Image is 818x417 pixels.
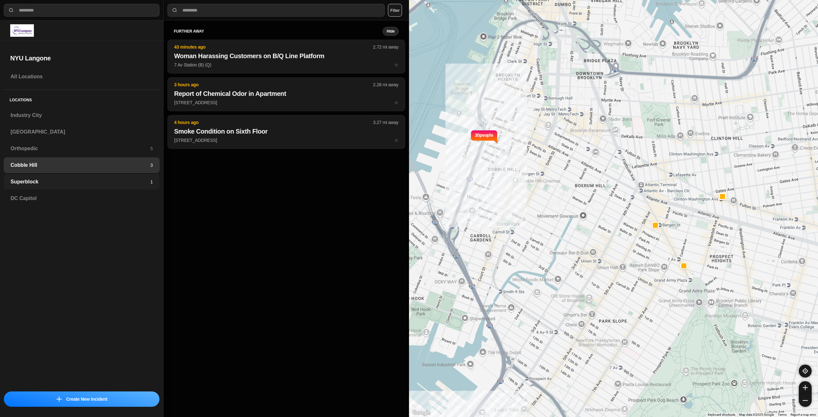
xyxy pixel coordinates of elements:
h3: [GEOGRAPHIC_DATA] [11,128,153,136]
p: 3 [150,162,153,168]
a: All Locations [4,69,159,84]
h5: further away [174,29,382,34]
a: Orthopedic5 [4,141,159,156]
img: logo [10,24,34,37]
button: zoom-out [799,394,812,407]
p: 4 hours ago [174,119,373,126]
img: notch [470,129,475,143]
span: star [394,138,398,143]
a: [GEOGRAPHIC_DATA] [4,124,159,140]
p: 1 [150,179,153,185]
h3: Cobble Hill [11,161,150,169]
h2: Smoke Condition on Sixth Floor [174,127,398,136]
p: 30 people [475,132,493,146]
span: Map data ©2025 Google [739,413,774,416]
h3: Orthopedic [11,145,150,152]
p: 5 [150,145,153,152]
a: Report a map error [791,413,816,416]
h2: Woman Harassing Customers on B/Q Line Platform [174,51,398,60]
button: recenter [799,365,812,377]
button: 3 hours ago2.28 mi awayReport of Chemical Odor in Apartment[STREET_ADDRESS]star [167,77,405,111]
h3: Industry City [11,112,153,119]
h3: DC Capitol [11,195,153,202]
button: 4 hours ago3.27 mi awaySmoke Condition on Sixth Floor[STREET_ADDRESS]star [167,115,405,149]
p: 7 Av Station (B) (Q) [174,62,398,68]
a: Open this area in Google Maps (opens a new window) [411,409,432,417]
p: 3.27 mi away [373,119,398,126]
p: [STREET_ADDRESS] [174,137,398,143]
h3: All Locations [11,73,153,81]
a: Terms (opens in new tab) [778,413,787,416]
p: Create New Incident [66,396,107,402]
img: zoom-out [803,398,808,403]
span: star [394,100,398,105]
button: 43 minutes ago2.72 mi awayWoman Harassing Customers on B/Q Line Platform7 Av Station (B) (Q)star [167,40,405,73]
a: 43 minutes ago2.72 mi awayWoman Harassing Customers on B/Q Line Platform7 Av Station (B) (Q)star [167,62,405,67]
img: zoom-in [803,385,808,390]
p: 43 minutes ago [174,44,373,50]
p: [STREET_ADDRESS] [174,99,398,106]
a: Superblock1 [4,174,159,189]
img: Google [411,409,432,417]
p: 3 hours ago [174,81,373,88]
img: recenter [802,368,808,374]
button: zoom-in [799,381,812,394]
p: 2.72 mi away [373,44,398,50]
button: Hide [382,27,399,36]
h2: NYU Langone [10,54,153,63]
h3: Superblock [11,178,150,186]
span: star [394,62,398,67]
img: notch [493,129,498,143]
a: Cobble Hill3 [4,158,159,173]
img: icon [57,397,62,402]
button: Keyboard shortcuts [708,413,735,417]
img: search [8,7,14,13]
button: Filter [388,4,402,17]
img: search [172,7,178,13]
a: DC Capitol [4,191,159,206]
p: 2.28 mi away [373,81,398,88]
small: Hide [387,29,395,34]
button: iconCreate New Incident [4,391,159,407]
a: 4 hours ago3.27 mi awaySmoke Condition on Sixth Floor[STREET_ADDRESS]star [167,137,405,143]
h2: Report of Chemical Odor in Apartment [174,89,398,98]
a: 3 hours ago2.28 mi awayReport of Chemical Odor in Apartment[STREET_ADDRESS]star [167,100,405,105]
h5: Locations [4,90,159,108]
a: Industry City [4,108,159,123]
